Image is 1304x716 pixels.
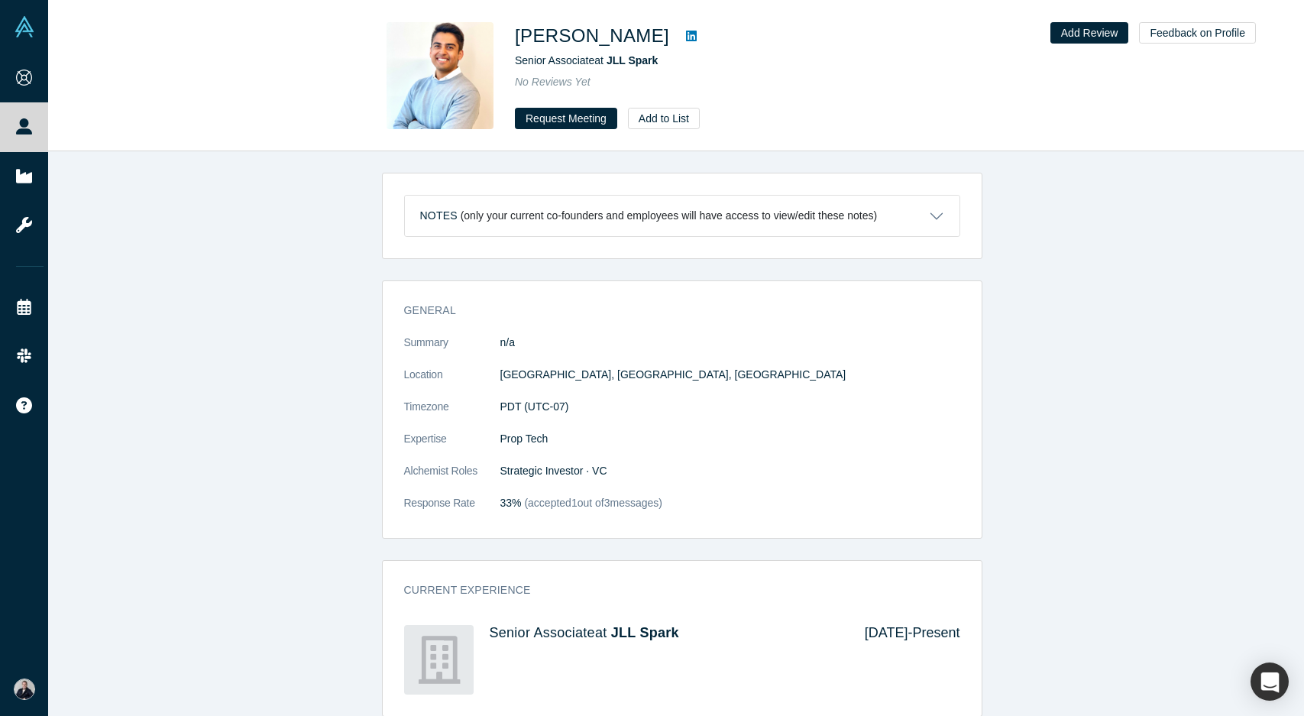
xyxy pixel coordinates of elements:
[404,582,939,598] h3: Current Experience
[404,495,500,527] dt: Response Rate
[607,54,658,66] a: JLL Spark
[515,54,658,66] span: Senior Associate at
[500,367,960,383] dd: [GEOGRAPHIC_DATA], [GEOGRAPHIC_DATA], [GEOGRAPHIC_DATA]
[405,196,959,236] button: Notes (only your current co-founders and employees will have access to view/edit these notes)
[843,625,960,695] div: [DATE] - Present
[500,497,522,509] span: 33%
[404,399,500,431] dt: Timezone
[404,431,500,463] dt: Expertise
[404,367,500,399] dt: Location
[420,208,458,224] h3: Notes
[14,16,35,37] img: Alchemist Vault Logo
[500,433,548,445] span: Prop Tech
[387,22,493,129] img: Ajey Kaushal's Profile Image
[461,209,878,222] p: (only your current co-founders and employees will have access to view/edit these notes)
[404,625,474,695] img: JLL Spark's Logo
[500,399,960,415] dd: PDT (UTC-07)
[522,497,662,509] span: (accepted 1 out of 3 messages)
[404,303,939,319] h3: General
[515,108,617,129] button: Request Meeting
[1050,22,1129,44] button: Add Review
[611,625,679,640] a: JLL Spark
[628,108,700,129] button: Add to List
[404,463,500,495] dt: Alchemist Roles
[490,625,843,642] h4: Senior Associate at
[500,335,960,351] p: n/a
[515,22,669,50] h1: [PERSON_NAME]
[500,463,960,479] dd: Strategic Investor · VC
[14,679,35,700] img: Dan Smith's Account
[404,335,500,367] dt: Summary
[1139,22,1256,44] button: Feedback on Profile
[515,76,591,88] span: No Reviews Yet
